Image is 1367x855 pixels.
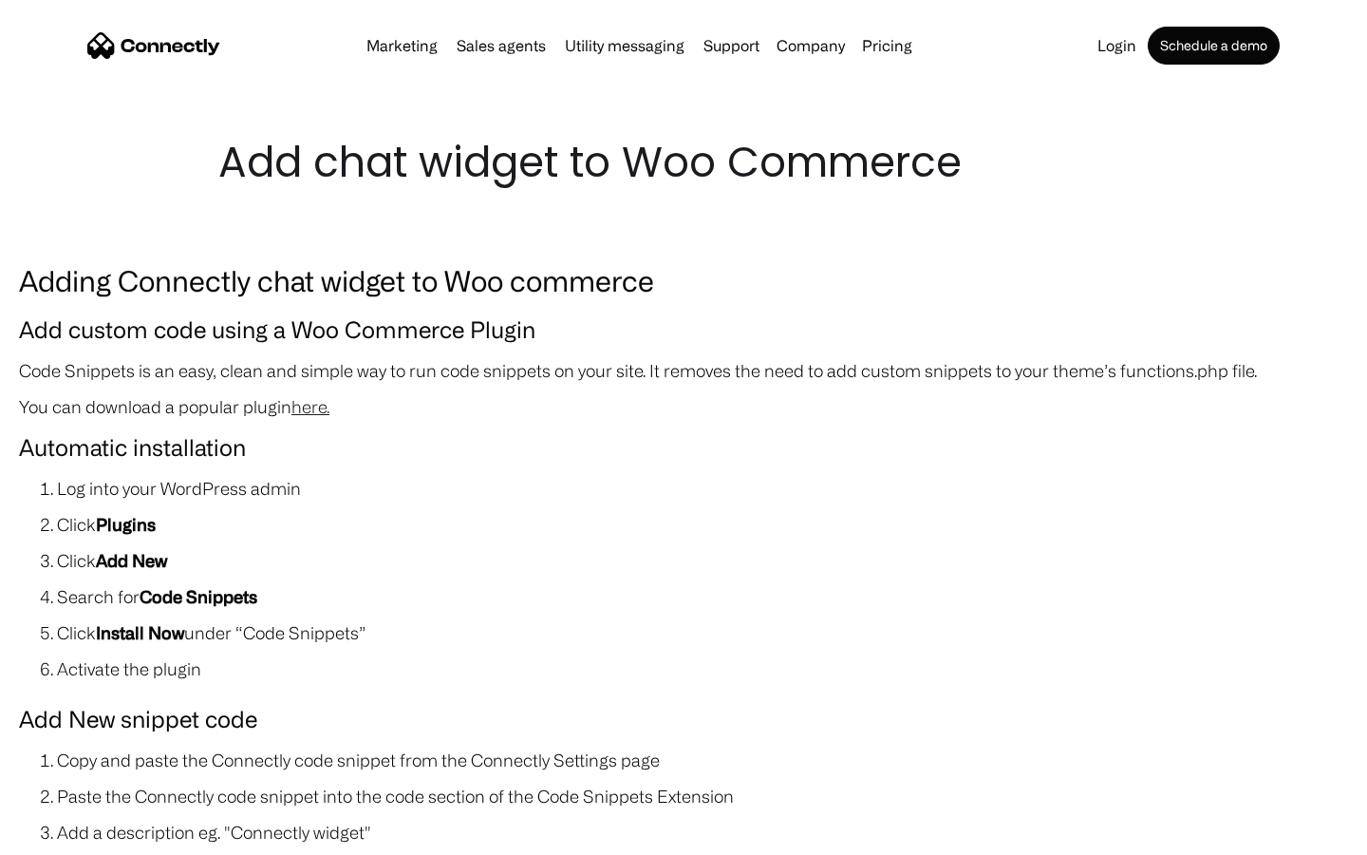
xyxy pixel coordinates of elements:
[57,547,1348,574] li: Click
[1090,38,1144,53] a: Login
[1148,27,1280,65] a: Schedule a demo
[696,38,767,53] a: Support
[19,393,1348,420] p: You can download a popular plugin
[57,783,1348,809] li: Paste the Connectly code snippet into the code section of the Code Snippets Extension
[19,701,1348,737] h4: Add New snippet code
[96,551,167,570] strong: Add New
[57,583,1348,610] li: Search for
[57,819,1348,845] li: Add a description eg. "Connectly widget"
[57,747,1348,773] li: Copy and paste the Connectly code snippet from the Connectly Settings page
[777,32,845,59] div: Company
[57,619,1348,646] li: Click under “Code Snippets”
[291,397,329,416] a: here.
[57,511,1348,538] li: Click
[854,38,920,53] a: Pricing
[449,38,553,53] a: Sales agents
[19,429,1348,465] h4: Automatic installation
[557,38,692,53] a: Utility messaging
[57,655,1348,682] li: Activate the plugin
[96,515,156,534] strong: Plugins
[19,822,114,848] aside: Language selected: English
[19,258,1348,302] h3: Adding Connectly chat widget to Woo commerce
[57,475,1348,502] li: Log into your WordPress admin
[19,312,1348,348] h4: Add custom code using a Woo Commerce Plugin
[38,822,114,848] ul: Language list
[96,623,184,642] strong: Install Now
[359,38,445,53] a: Marketing
[140,587,257,606] strong: Code Snippets
[19,357,1348,384] p: Code Snippets is an easy, clean and simple way to run code snippets on your site. It removes the ...
[218,133,1149,192] h1: Add chat widget to Woo Commerce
